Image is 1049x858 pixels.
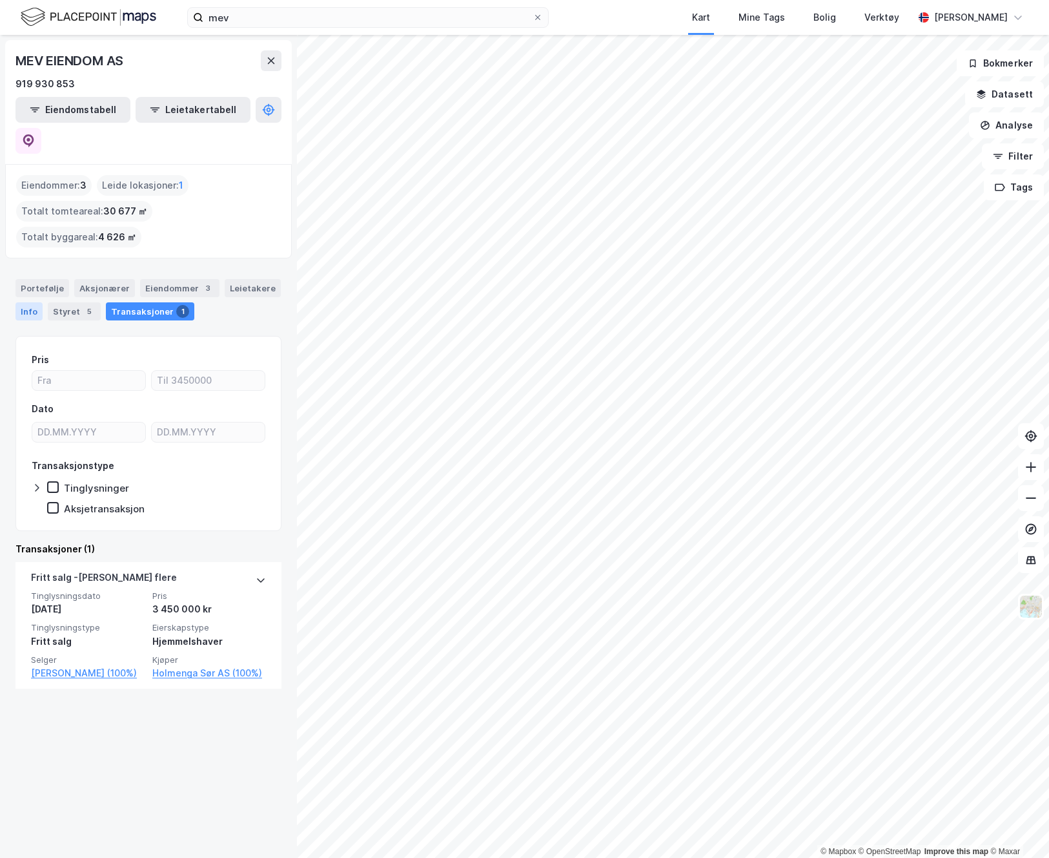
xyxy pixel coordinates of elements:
[152,371,265,390] input: Til 3450000
[152,665,266,681] a: Holmenga Sør AS (100%)
[924,847,988,856] a: Improve this map
[15,50,126,71] div: MEV EIENDOM AS
[692,10,710,25] div: Kart
[152,602,266,617] div: 3 450 000 kr
[64,482,129,494] div: Tinglysninger
[176,305,189,318] div: 1
[984,174,1044,200] button: Tags
[15,76,75,92] div: 919 930 853
[64,503,145,515] div: Aksjetransaksjon
[31,622,145,633] span: Tinglysningstype
[106,302,194,320] div: Transaksjoner
[982,143,1044,169] button: Filter
[969,112,1044,138] button: Analyse
[1019,594,1043,619] img: Z
[136,97,250,123] button: Leietakertabell
[31,591,145,602] span: Tinglysningsdato
[103,204,147,219] span: 30 677 ㎡
[152,634,266,649] div: Hjemmelshaver
[201,282,214,295] div: 3
[152,622,266,633] span: Eierskapstype
[31,665,145,681] a: [PERSON_NAME] (100%)
[859,847,921,856] a: OpenStreetMap
[48,302,101,320] div: Styret
[21,6,156,28] img: logo.f888ab2527a4732fd821a326f86c7f29.svg
[15,279,69,297] div: Portefølje
[934,10,1008,25] div: [PERSON_NAME]
[31,570,177,591] div: Fritt salg - [PERSON_NAME] flere
[738,10,785,25] div: Mine Tags
[140,279,219,297] div: Eiendommer
[32,352,49,368] div: Pris
[15,302,43,320] div: Info
[965,81,1044,107] button: Datasett
[32,458,114,474] div: Transaksjonstype
[32,423,145,442] input: DD.MM.YYYY
[31,602,145,617] div: [DATE]
[203,8,533,27] input: Søk på adresse, matrikkel, gårdeiere, leietakere eller personer
[957,50,1044,76] button: Bokmerker
[15,97,130,123] button: Eiendomstabell
[32,401,54,417] div: Dato
[15,541,281,557] div: Transaksjoner (1)
[225,279,281,297] div: Leietakere
[152,423,265,442] input: DD.MM.YYYY
[97,175,188,196] div: Leide lokasjoner :
[864,10,899,25] div: Verktøy
[984,796,1049,858] div: Kontrollprogram for chat
[31,654,145,665] span: Selger
[152,591,266,602] span: Pris
[984,796,1049,858] iframe: Chat Widget
[16,175,92,196] div: Eiendommer :
[16,201,152,222] div: Totalt tomteareal :
[31,634,145,649] div: Fritt salg
[820,847,856,856] a: Mapbox
[83,305,96,318] div: 5
[74,279,135,297] div: Aksjonærer
[98,229,136,245] span: 4 626 ㎡
[813,10,836,25] div: Bolig
[152,654,266,665] span: Kjøper
[179,178,183,193] span: 1
[32,371,145,390] input: Fra
[80,178,87,193] span: 3
[16,227,141,247] div: Totalt byggareal :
